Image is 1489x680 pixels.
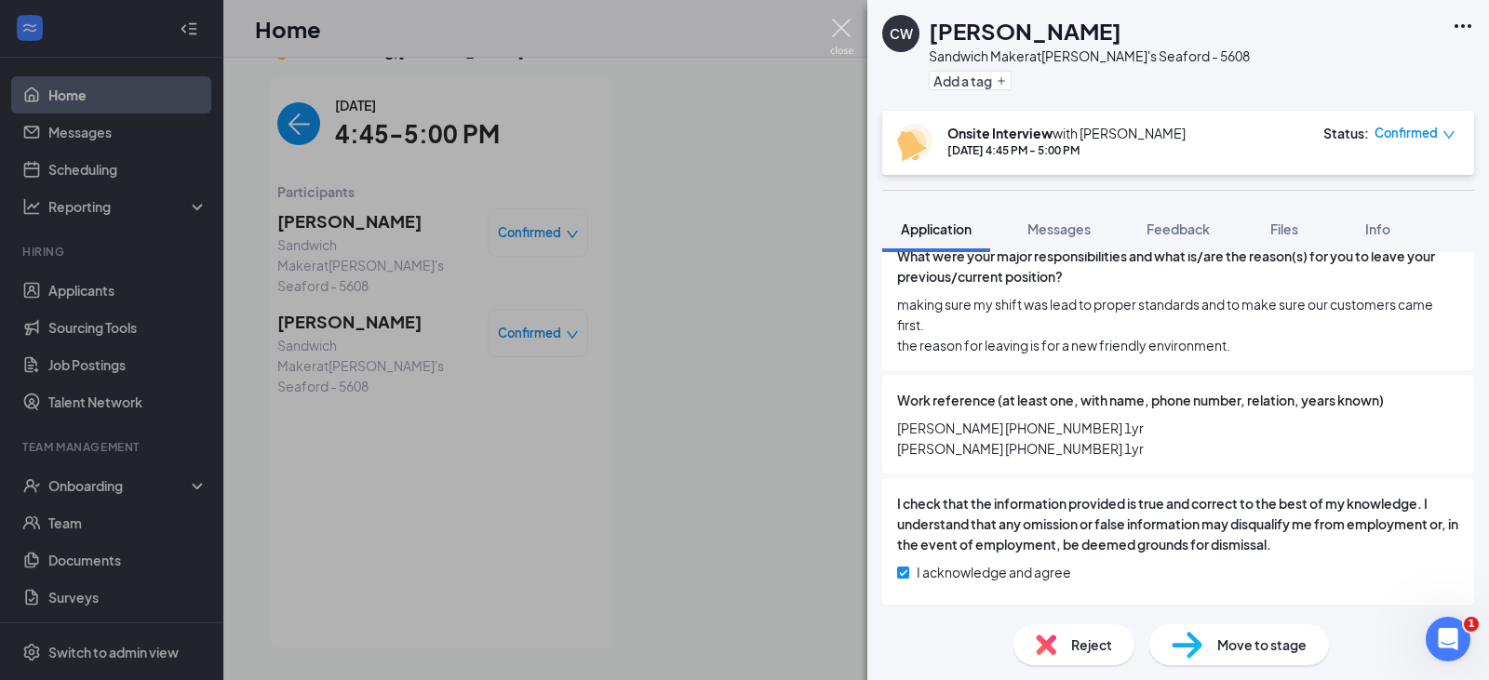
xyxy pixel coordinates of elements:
[1323,124,1369,142] div: Status :
[1375,124,1438,142] span: Confirmed
[929,47,1250,65] div: Sandwich Maker at [PERSON_NAME]'s Seaford - 5608
[1217,634,1307,655] span: Move to stage
[1147,220,1210,237] span: Feedback
[1270,220,1298,237] span: Files
[897,390,1384,410] span: Work reference (at least one, with name, phone number, relation, years known)
[1442,128,1455,141] span: down
[1027,220,1091,237] span: Messages
[917,562,1071,582] span: I acknowledge and agree
[1452,15,1474,37] svg: Ellipses
[996,75,1007,87] svg: Plus
[929,15,1121,47] h1: [PERSON_NAME]
[1071,634,1112,655] span: Reject
[947,142,1186,158] div: [DATE] 4:45 PM - 5:00 PM
[947,125,1053,141] b: Onsite Interview
[1464,617,1479,632] span: 1
[1365,220,1390,237] span: Info
[947,124,1186,142] div: with [PERSON_NAME]
[897,294,1459,355] span: making sure my shift was lead to proper standards and to make sure our customers came first. the ...
[897,418,1459,459] span: [PERSON_NAME] [PHONE_NUMBER] 1yr [PERSON_NAME] [PHONE_NUMBER] 1yr
[929,71,1012,90] button: PlusAdd a tag
[897,246,1459,287] span: What were your major responsibilities and what is/are the reason(s) for you to leave your previou...
[897,493,1459,554] span: I check that the information provided is true and correct to the best of my knowledge. I understa...
[1426,617,1470,661] iframe: Intercom live chat
[890,24,913,43] div: CW
[901,220,972,237] span: Application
